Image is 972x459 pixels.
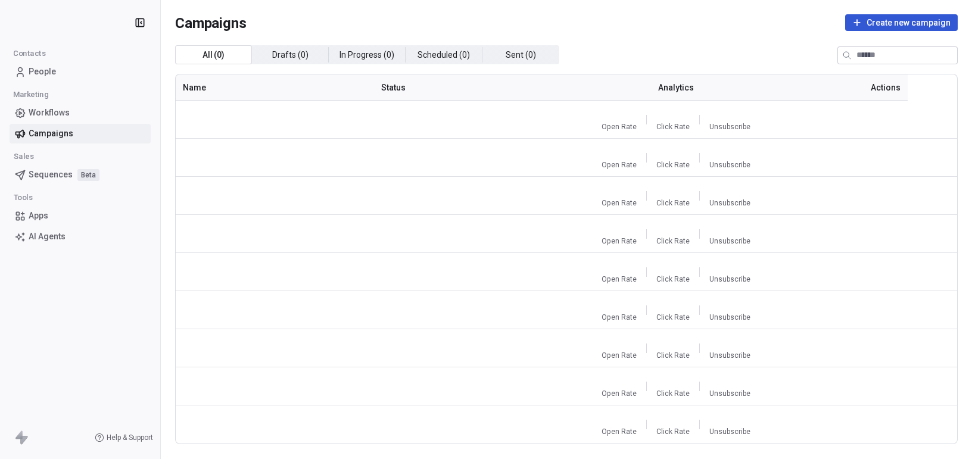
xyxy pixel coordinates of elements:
span: Click Rate [656,427,690,436]
th: Status [374,74,554,101]
span: Click Rate [656,274,690,284]
span: Unsubscribe [709,160,750,170]
span: Open Rate [602,427,636,436]
span: Marketing [8,86,54,104]
span: Drafts ( 0 ) [272,49,309,61]
span: Scheduled ( 0 ) [418,49,470,61]
th: Name [176,74,374,101]
span: Click Rate [656,236,690,246]
span: AI Agents [29,230,66,243]
th: Analytics [555,74,798,101]
span: In Progress ( 0 ) [339,49,394,61]
span: Click Rate [656,351,690,360]
a: SequencesBeta [10,165,151,185]
span: People [29,65,56,78]
span: Help & Support [107,433,153,442]
span: Unsubscribe [709,236,750,246]
a: Campaigns [10,124,151,143]
span: Unsubscribe [709,198,750,208]
span: Open Rate [602,198,636,208]
span: Unsubscribe [709,389,750,398]
span: Unsubscribe [709,427,750,436]
span: Open Rate [602,236,636,246]
span: Open Rate [602,389,636,398]
span: Open Rate [602,351,636,360]
span: Open Rate [602,313,636,322]
span: Click Rate [656,198,690,208]
span: Click Rate [656,122,690,132]
span: Unsubscribe [709,351,750,360]
span: Contacts [8,45,51,63]
a: Help & Support [95,433,153,442]
a: AI Agents [10,227,151,246]
span: Sales [8,148,39,166]
span: Sequences [29,168,73,181]
span: Sent ( 0 ) [506,49,536,61]
span: Click Rate [656,313,690,322]
span: Unsubscribe [709,122,750,132]
span: Campaigns [175,14,247,31]
button: Create new campaign [845,14,958,31]
span: Apps [29,210,48,222]
span: Open Rate [602,122,636,132]
span: Workflows [29,107,70,119]
a: People [10,62,151,82]
span: Campaigns [29,127,73,140]
span: Click Rate [656,389,690,398]
span: Beta [77,169,99,181]
span: Open Rate [602,274,636,284]
span: Click Rate [656,160,690,170]
a: Workflows [10,103,151,123]
a: Apps [10,206,151,226]
span: Unsubscribe [709,313,750,322]
span: Unsubscribe [709,274,750,284]
span: Tools [8,189,38,207]
th: Actions [797,74,907,101]
span: Open Rate [602,160,636,170]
